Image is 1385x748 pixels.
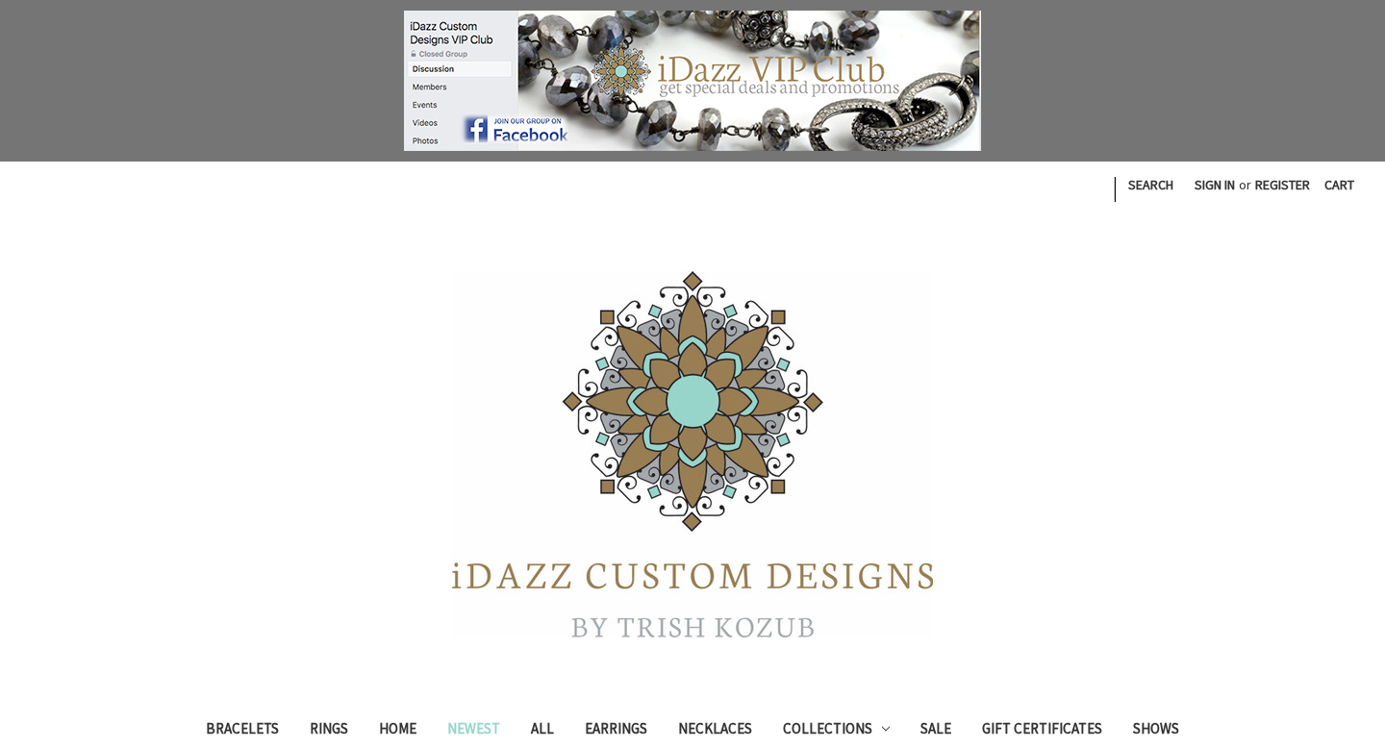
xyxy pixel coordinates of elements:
a: Register [1245,162,1321,209]
span: Cart [1324,176,1354,193]
li: | [1111,169,1118,206]
a: Cart [1314,162,1365,209]
a: Search [1118,162,1184,209]
a: Sign in [1184,162,1246,209]
span: or [1237,175,1253,195]
img: iDazz Custom Designs [452,271,933,637]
